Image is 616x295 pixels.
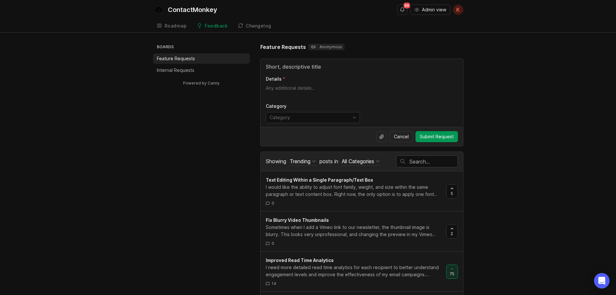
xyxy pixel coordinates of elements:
[205,24,228,28] div: Feedback
[193,19,232,33] a: Feedback
[260,43,306,51] h1: Feature Requests
[272,241,274,246] span: 0
[397,5,407,15] button: Notifications
[594,273,610,289] div: Open Intercom Messenger
[266,176,446,206] a: Text Editing Within a Single Paragraph/Text BoxI would like the ability to adjust font family, we...
[266,103,360,109] p: Category
[420,133,454,140] span: Submit Request
[416,131,458,142] button: Submit Request
[234,19,275,33] a: Changelog
[266,184,441,198] div: I would like the ability to adjust font family, weight, and size within the same paragraph or tex...
[266,112,360,123] div: toggle menu
[404,3,410,8] span: 99
[266,63,458,71] input: Title
[266,257,446,286] a: Improved Read Time AnalyticsI need more detailed read time analytics for each recipient to better...
[450,271,454,277] span: 75
[157,67,194,74] p: Internal Requests
[168,6,217,13] div: ContactMonkey
[266,224,441,238] div: Sometimes when I add a Vimeo link to our newsletter, the thumbnail image is blurry. This looks ve...
[342,158,374,165] div: All Categories
[266,264,441,278] div: I need more detailed read time analytics for each recipient to better understand engagement level...
[266,76,282,82] p: Details
[156,43,250,52] h3: Boards
[270,114,349,121] input: Category
[446,265,458,279] button: 75
[266,158,286,165] span: Showing
[266,257,334,263] span: Improved Read Time Analytics
[409,158,458,165] input: Search…
[272,281,276,286] span: 14
[390,131,413,142] button: Cancel
[165,24,187,28] div: Roadmap
[153,65,250,75] a: Internal Requests
[451,191,453,196] span: 5
[266,177,373,183] span: Text Editing Within a Single Paragraph/Text Box
[288,157,317,166] button: Showing
[453,5,463,15] button: K
[182,79,221,87] a: Powered by Canny
[319,158,338,165] span: posts in
[266,217,329,223] span: Fix Blurry Video Thumbnails
[446,224,458,239] button: 2
[311,44,342,50] p: Anonymous
[340,157,381,166] button: posts in
[153,19,191,33] a: Roadmap
[456,6,460,14] span: K
[446,184,458,199] button: 5
[266,217,446,246] a: Fix Blurry Video ThumbnailsSometimes when I add a Vimeo link to our newsletter, the thumbnail ima...
[266,85,458,98] textarea: Details
[422,6,446,13] span: Admin view
[246,24,271,28] div: Changelog
[153,53,250,64] a: Feature Requests
[157,55,195,62] p: Feature Requests
[394,133,409,140] span: Cancel
[349,115,360,120] svg: toggle icon
[290,158,310,165] div: Trending
[451,231,453,236] span: 2
[153,4,165,16] img: ContactMonkey logo
[272,200,274,206] span: 0
[410,5,450,15] button: Admin view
